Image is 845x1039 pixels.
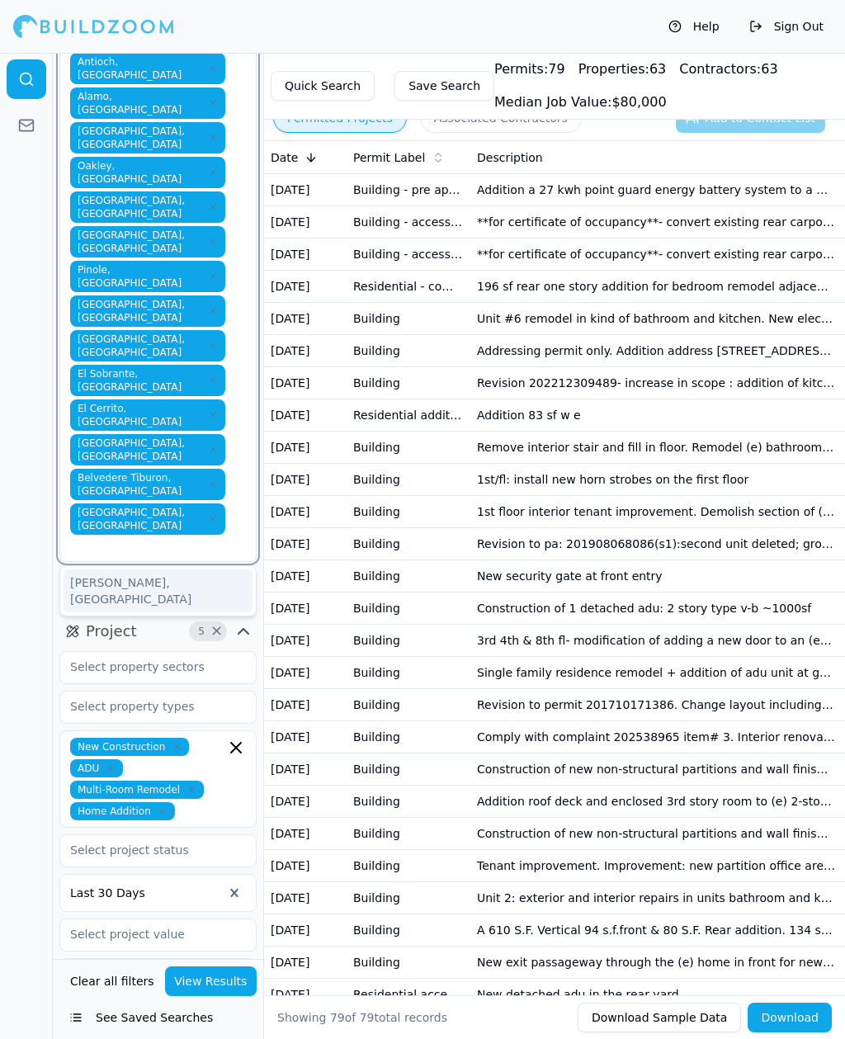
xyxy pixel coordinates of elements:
td: Construction of new non-structural partitions and wall finishes; installation of new flooring cei... [470,818,842,850]
td: Residential - combo [347,271,470,303]
span: Project [86,620,137,643]
span: 79 [330,1011,345,1024]
span: [GEOGRAPHIC_DATA], [GEOGRAPHIC_DATA] [70,295,225,327]
td: [DATE] [264,303,347,335]
td: Unit #6 remodel in kind of bathroom and kitchen. New electrical and plumbing throughout. Addition... [470,303,842,335]
span: [GEOGRAPHIC_DATA], [GEOGRAPHIC_DATA] [70,226,225,257]
td: Revision 202212309489- increase in scope : addition of kitchen cabinets bedroom cabinets led core... [470,367,842,399]
td: [DATE] [264,335,347,367]
input: Select property sectors [60,652,235,682]
span: Belvedere Tiburon, [GEOGRAPHIC_DATA] [70,469,225,500]
button: Clear all filters [66,966,158,996]
span: Permits: [494,61,548,77]
td: Building - accessory dwelling unit [347,206,470,238]
span: [GEOGRAPHIC_DATA], [GEOGRAPHIC_DATA] [70,191,225,223]
td: Building [347,753,470,786]
td: [DATE] [264,850,347,882]
td: Addition a 27 kwh point guard energy battery system to a home with existing solar. This permit ap... [470,174,842,206]
td: Building [347,593,470,625]
span: Contractors: [679,61,761,77]
td: [DATE] [264,721,347,753]
td: [DATE] [264,818,347,850]
td: Building [347,560,470,593]
td: Construction of new non-structural partitions and wall finishes; installation of new flooring cei... [470,753,842,786]
td: 1st/fl: install new horn strobes on the first floor [470,464,842,496]
span: Antioch, [GEOGRAPHIC_DATA] [70,53,225,84]
td: New security gate at front entry [470,560,842,593]
td: New exit passageway through the (e) home in front for new rear yard adu. May share the same drawi... [470,947,842,979]
td: 196 sf rear one story addition for bedroom remodel adjacent existing bathroom remodel lower level... [470,271,842,303]
td: Building [347,528,470,560]
td: [DATE] [264,367,347,399]
span: [GEOGRAPHIC_DATA], [GEOGRAPHIC_DATA] [70,330,225,361]
span: Description [477,149,543,166]
td: Building [347,335,470,367]
td: Building [347,914,470,947]
span: El Sobrante, [GEOGRAPHIC_DATA] [70,365,225,396]
span: Clear Project filters [210,627,223,635]
td: Addressing permit only. Addition address [STREET_ADDRESS] for the community garden space located ... [470,335,842,367]
td: Building [347,721,470,753]
td: [DATE] [264,496,347,528]
td: [DATE] [264,625,347,657]
td: Building [347,818,470,850]
span: Permit Label [353,149,425,166]
td: Single family residence remodel + addition of adu unit at ground level. Vertical addition to addi... [470,657,842,689]
span: Multi-Room Remodel [70,781,204,799]
input: Select project value [60,919,235,949]
td: [DATE] [264,271,347,303]
td: Building [347,367,470,399]
td: [DATE] [264,560,347,593]
div: Suggestions [59,565,257,616]
button: Save Search [394,71,494,101]
span: Median Job Value: [494,94,611,110]
td: Comply with complaint 202538965 item# 3. Interior renovations to 6 units: 104 202 302 304 402 and... [470,721,842,753]
button: Download [748,1003,832,1032]
td: Building [347,625,470,657]
td: Building [347,432,470,464]
td: [DATE] [264,882,347,914]
td: 1st floor interior tenant improvement. Demolish section of (e) counter addition casework display ... [470,496,842,528]
div: 79 [494,59,565,79]
td: [DATE] [264,786,347,818]
input: Keywords (ex: solar, thermal) [59,958,257,988]
span: Home Addition [70,802,175,820]
div: [PERSON_NAME], [GEOGRAPHIC_DATA] [64,569,253,612]
td: Residential accessory dwelling units (adu) [347,979,470,1011]
td: [DATE] [264,979,347,1011]
td: Building [347,850,470,882]
td: Building [347,464,470,496]
td: Remove interior stair and fill in floor. Remodel (e) bathroom as primary bathroom and addition cl... [470,432,842,464]
td: [DATE] [264,689,347,721]
span: Pinole, [GEOGRAPHIC_DATA] [70,261,225,292]
div: 63 [679,59,777,79]
td: Building [347,947,470,979]
td: **for certificate of occupancy**- convert existing rear carport to adu 330 sq ft (mech electrical... [470,206,842,238]
span: Properties: [578,61,649,77]
td: [DATE] [264,593,347,625]
td: New detached adu in the rear yard [470,979,842,1011]
span: 5 [193,623,210,640]
td: Building [347,786,470,818]
td: Revision to pa: 201908068086(s1):second unit deleted; ground fl renovation for a family room & fu... [470,528,842,560]
td: Building [347,882,470,914]
td: Addition roof deck and enclosed 3rd story room to (e) 2-story home. Addition 2 horizontal extensi... [470,786,842,818]
span: ADU [70,759,123,777]
button: Help [660,13,728,40]
button: Sign Out [741,13,832,40]
span: 79 [360,1011,375,1024]
div: 63 [578,59,667,79]
span: Oakley, [GEOGRAPHIC_DATA] [70,157,225,188]
span: [GEOGRAPHIC_DATA], [GEOGRAPHIC_DATA] [70,503,225,535]
td: [DATE] [264,206,347,238]
td: [DATE] [264,238,347,271]
td: Building [347,689,470,721]
td: A 610 S.F. Vertical 94 s.f.front & 80 S.F. Rear addition. 134 sq. Ft. Of (e) garage to convert to... [470,914,842,947]
span: Date [271,149,298,166]
td: Building [347,496,470,528]
td: Residential additions [347,399,470,432]
button: Project5Clear Project filters [59,618,257,645]
span: [GEOGRAPHIC_DATA], [GEOGRAPHIC_DATA] [70,434,225,465]
button: See Saved Searches [59,1003,257,1032]
td: [DATE] [264,657,347,689]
